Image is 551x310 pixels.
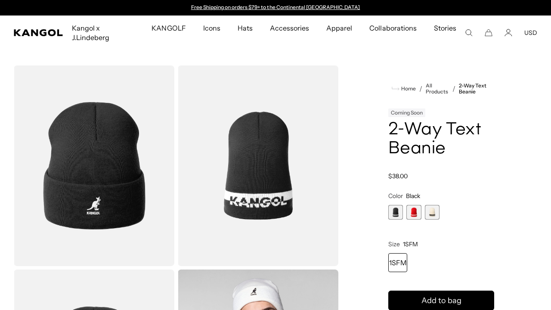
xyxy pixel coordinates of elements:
li: / [449,84,455,94]
a: Apparel [318,15,361,40]
label: Natural [425,205,440,220]
span: Add to bag [421,295,461,307]
span: Size [388,240,400,248]
a: Accessories [261,15,318,40]
h1: 2-Way Text Beanie [388,121,494,158]
slideshow-component: Announcement bar [187,4,364,11]
div: 1 of 2 [187,4,364,11]
div: 3 of 3 [425,205,440,220]
label: Black [388,205,403,220]
label: Red [406,205,421,220]
span: Apparel [326,15,352,40]
a: All Products [426,83,449,95]
span: Icons [203,15,220,40]
div: Coming Soon [388,108,425,117]
span: Collaborations [369,15,416,40]
span: Accessories [270,15,309,40]
a: Free Shipping on orders $79+ to the Continental [GEOGRAPHIC_DATA] [191,4,360,10]
div: 1 of 3 [388,205,403,220]
span: KANGOLF [152,15,186,40]
a: Kangol x J.Lindeberg [63,15,143,50]
summary: Search here [465,29,473,37]
a: Account [505,29,512,37]
a: 2-Way Text Beanie [459,83,494,95]
button: USD [524,29,537,37]
span: 1SFM [403,240,418,248]
span: Black [406,192,420,200]
div: 2 of 3 [406,205,421,220]
div: 1SFM [388,253,407,272]
span: Hats [238,15,253,40]
nav: breadcrumbs [388,83,494,95]
span: Stories [434,15,456,50]
a: Kangol [14,29,63,36]
a: Stories [425,15,465,50]
div: Announcement [187,4,364,11]
span: $38.00 [388,172,408,180]
img: color-black [14,65,174,266]
span: Color [388,192,403,200]
a: Home [392,85,416,93]
img: color-black [178,65,338,266]
a: Collaborations [361,15,425,40]
a: Hats [229,15,261,40]
span: Home [399,86,416,92]
a: KANGOLF [143,15,194,40]
button: Cart [485,29,492,37]
li: / [416,84,422,94]
a: Icons [195,15,229,40]
span: Kangol x J.Lindeberg [72,15,134,50]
